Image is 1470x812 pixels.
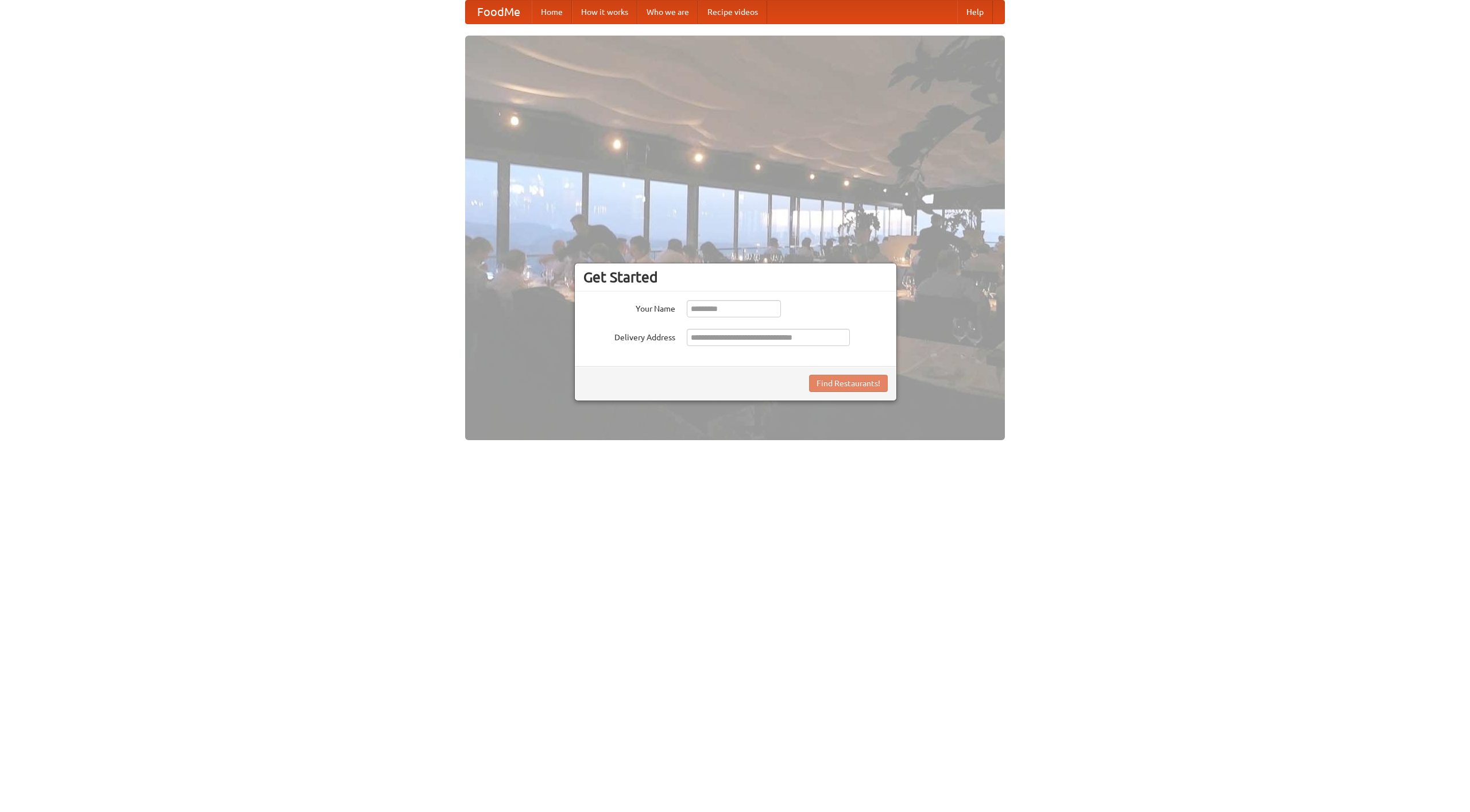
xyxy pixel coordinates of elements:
a: Help [957,1,993,24]
a: FoodMe [466,1,532,24]
h3: Get Started [583,269,888,286]
label: Your Name [583,300,675,314]
a: How it works [572,1,637,24]
a: Who we are [637,1,698,24]
a: Home [532,1,572,24]
label: Delivery Address [583,329,675,343]
a: Recipe videos [698,1,767,24]
button: Find Restaurants! [809,375,888,392]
